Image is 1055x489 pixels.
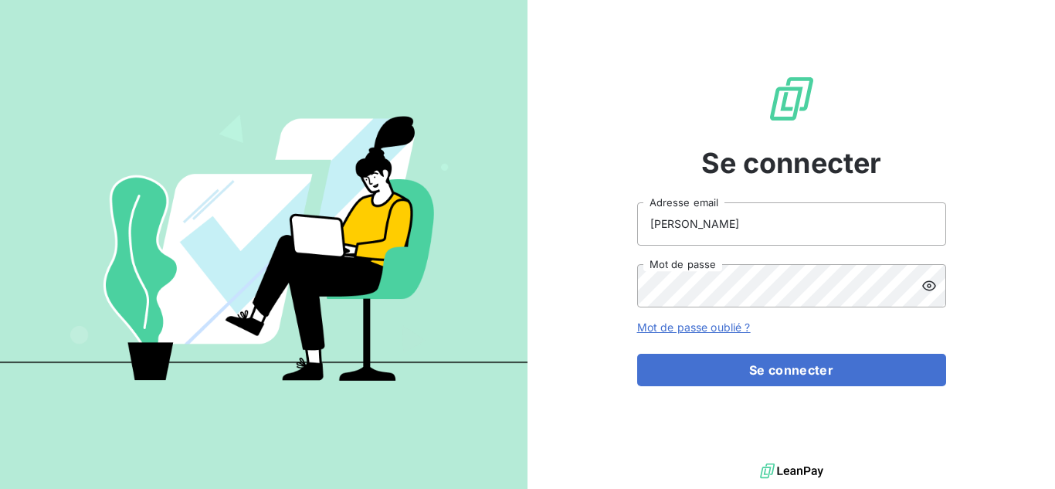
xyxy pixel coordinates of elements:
img: Logo LeanPay [767,74,816,124]
span: Se connecter [701,142,882,184]
button: Se connecter [637,354,946,386]
input: placeholder [637,202,946,246]
a: Mot de passe oublié ? [637,321,751,334]
img: logo [760,460,823,483]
